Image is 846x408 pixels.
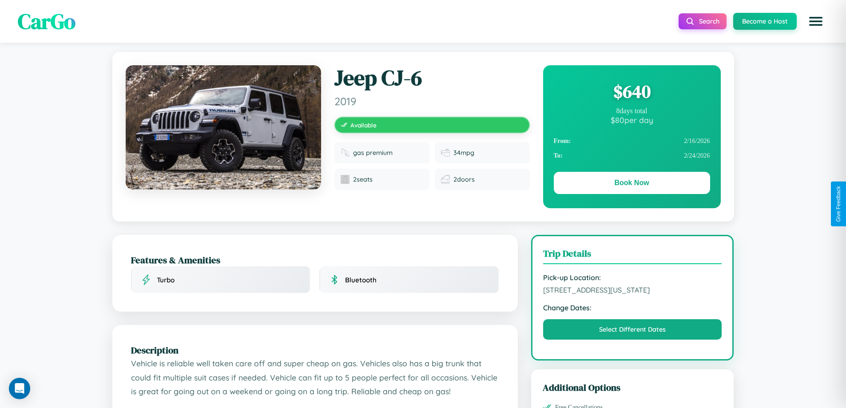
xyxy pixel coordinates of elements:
img: Fuel efficiency [441,148,450,157]
strong: Change Dates: [543,303,722,312]
button: Open menu [803,9,828,34]
span: Turbo [157,276,175,284]
p: Vehicle is reliable well taken care off and super cheap on gas. Vehicles also has a big trunk tha... [131,357,499,399]
span: 2 seats [353,175,373,183]
div: Give Feedback [835,186,842,222]
span: 34 mpg [453,149,474,157]
strong: From: [554,137,571,145]
div: 8 days total [554,107,710,115]
span: 2019 [334,95,530,108]
h2: Description [131,344,499,357]
span: Search [699,17,719,25]
img: Jeep CJ-6 2019 [126,65,321,190]
span: gas premium [353,149,393,157]
div: $ 80 per day [554,115,710,125]
img: Fuel type [341,148,350,157]
span: 2 doors [453,175,475,183]
span: Available [350,121,377,129]
span: Bluetooth [345,276,377,284]
div: 2 / 16 / 2026 [554,134,710,148]
img: Doors [441,175,450,184]
button: Search [679,13,727,29]
div: 2 / 24 / 2026 [554,148,710,163]
button: Become a Host [733,13,797,30]
strong: Pick-up Location: [543,273,722,282]
img: Seats [341,175,350,184]
span: CarGo [18,7,75,36]
h1: Jeep CJ-6 [334,65,530,91]
button: Book Now [554,172,710,194]
h3: Trip Details [543,247,722,264]
span: [STREET_ADDRESS][US_STATE] [543,285,722,294]
div: $ 640 [554,79,710,103]
h3: Additional Options [543,381,723,394]
strong: To: [554,152,563,159]
div: Open Intercom Messenger [9,378,30,399]
h2: Features & Amenities [131,254,499,266]
button: Select Different Dates [543,319,722,340]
